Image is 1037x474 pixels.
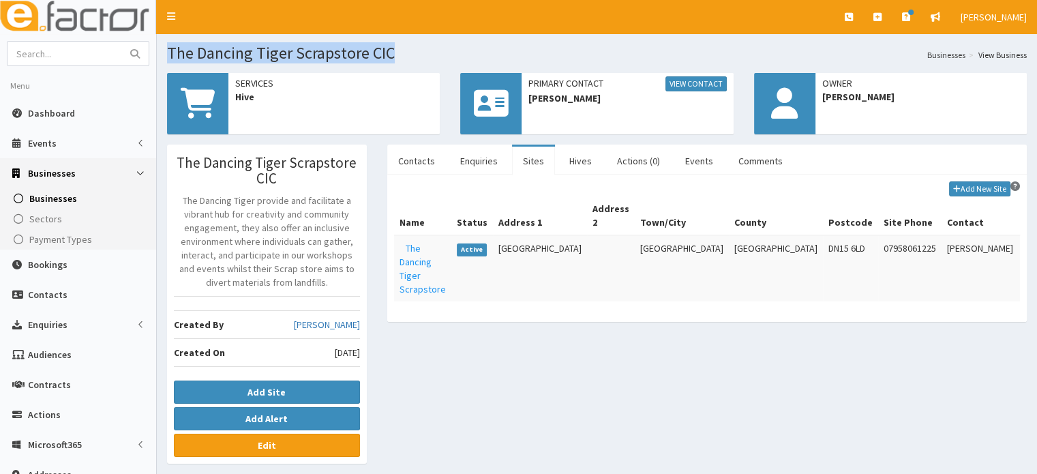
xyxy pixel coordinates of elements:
td: [PERSON_NAME] [942,235,1019,301]
th: Site Phone [878,196,942,235]
button: Add New Site [949,181,1010,196]
span: Owner [822,76,1020,90]
span: Businesses [29,192,77,205]
td: [GEOGRAPHIC_DATA] [635,235,729,301]
span: [DATE] [335,346,360,359]
th: Address 2 [587,196,635,235]
span: [PERSON_NAME] [961,11,1027,23]
span: [PERSON_NAME] [822,90,1020,104]
span: Hive [235,90,433,104]
a: View Contact [665,76,727,91]
span: Contracts [28,379,71,391]
th: Contact [942,196,1019,235]
b: Created On [174,346,225,359]
h3: The Dancing Tiger Scrapstore CIC [174,155,360,186]
a: Sectors [3,209,156,229]
span: [PERSON_NAME] [528,91,726,105]
span: Microsoft365 [28,439,82,451]
a: Sites [512,147,555,175]
span: Businesses [28,167,76,179]
a: Actions (0) [606,147,671,175]
a: Businesses [927,49,965,61]
a: Enquiries [449,147,509,175]
a: Comments [727,147,794,175]
span: Bookings [28,258,67,271]
li: View Business [965,49,1027,61]
th: Status [451,196,493,235]
td: [GEOGRAPHIC_DATA] [493,235,587,301]
a: Payment Types [3,229,156,250]
span: Dashboard [28,107,75,119]
a: Businesses [3,188,156,209]
a: Events [674,147,724,175]
h1: The Dancing Tiger Scrapstore CIC [167,44,1027,62]
span: Sectors [29,213,62,225]
th: Address 1 [493,196,587,235]
input: Search... [7,42,122,65]
span: Contacts [28,288,67,301]
span: Primary Contact [528,76,726,91]
b: Add Site [247,386,286,398]
a: Contacts [387,147,446,175]
span: Enquiries [28,319,67,331]
p: The Dancing Tiger provide and facilitate a vibrant hub for creativity and community engagement, t... [174,194,360,289]
th: County [729,196,823,235]
a: Hives [558,147,603,175]
td: [GEOGRAPHIC_DATA] [729,235,823,301]
th: Postcode [823,196,878,235]
td: 07958061225 [878,235,942,301]
b: Edit [258,439,276,451]
span: Events [28,137,57,149]
a: Edit [174,434,360,457]
td: DN15 6LD [823,235,878,301]
button: Add Alert [174,407,360,430]
span: Actions [28,409,61,421]
b: Add Alert [245,413,288,425]
th: Town/City [635,196,729,235]
th: Name [394,196,451,235]
span: Audiences [28,349,72,361]
span: The Dancing Tiger Scrapstore [400,242,446,295]
a: [PERSON_NAME] [294,318,360,331]
span: Services [235,76,433,90]
b: Created By [174,319,224,331]
span: Payment Types [29,233,92,246]
span: Active [457,243,487,256]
